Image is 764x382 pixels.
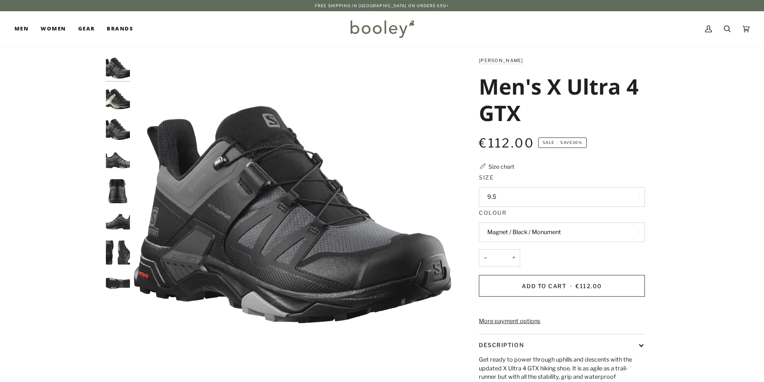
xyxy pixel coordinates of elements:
img: Salomon Men's X Ultra 4 GTX Magnet / Black / Monument - Booley Galway [106,179,130,203]
span: Brands [107,25,133,33]
div: Salomon Men's X Ultra 4 GTX Magnet / Black / Monument - Booley Galway [134,56,451,373]
img: Booley [347,17,417,40]
span: Gear [78,25,95,33]
a: More payment options [479,317,645,326]
span: Colour [479,208,507,217]
a: Brands [101,11,139,46]
span: €112.00 [576,283,602,289]
input: Quantity [479,249,520,267]
button: Description [479,334,645,356]
span: Sale [543,140,554,145]
img: Salomon Men's X Ultra 4 GTX Magnet / Black / Monument - Booley Galway [106,210,130,234]
button: 9.5 [479,187,645,207]
span: Save [538,137,587,148]
h1: Men's X Ultra 4 GTX [479,73,639,126]
button: + [507,249,520,267]
img: Salomon Men's X Ultra 4 GTX Magnet / Black / Monument - Booley Galway [106,271,130,295]
span: Men [14,25,28,33]
span: 30% [572,140,582,145]
a: Men [14,11,34,46]
button: − [479,249,492,267]
a: Women [34,11,72,46]
button: Magnet / Black / Monument [479,222,645,242]
img: Salomon Men's X Ultra 4 GTX Magnet / Black / Monument - Booley Galway [106,148,130,172]
img: Salomon Men&#39;s X Ultra 4 GTX Magnet / Black / Monument - Booley Galway [134,56,451,373]
img: Salomon Men's X Ultra 4 GTX Black / Vintage Khaki / Vanilla Ice - Booley Galway [106,87,130,111]
span: Add to Cart [522,283,566,289]
span: Women [41,25,66,33]
div: Size chart [488,162,514,171]
span: Size [479,173,494,182]
p: Free Shipping in [GEOGRAPHIC_DATA] on Orders €50+ [315,2,449,9]
em: • [555,140,560,145]
img: Salomon Men's X Ultra 4 GTX Magnet / Black / Monument A - Booley Galway [106,117,130,141]
span: • [568,283,574,289]
a: [PERSON_NAME] [479,58,523,63]
img: Salomon Men's X Ultra 4 GTX Magnet / Black / Monument - Booley Galway [106,241,130,265]
button: Add to Cart • €112.00 [479,275,645,297]
span: €112.00 [479,135,534,151]
img: Salomon Men's X Ultra 4 GTX Magnet / Black / Monument - Booley Galway [106,56,130,80]
a: Gear [72,11,101,46]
